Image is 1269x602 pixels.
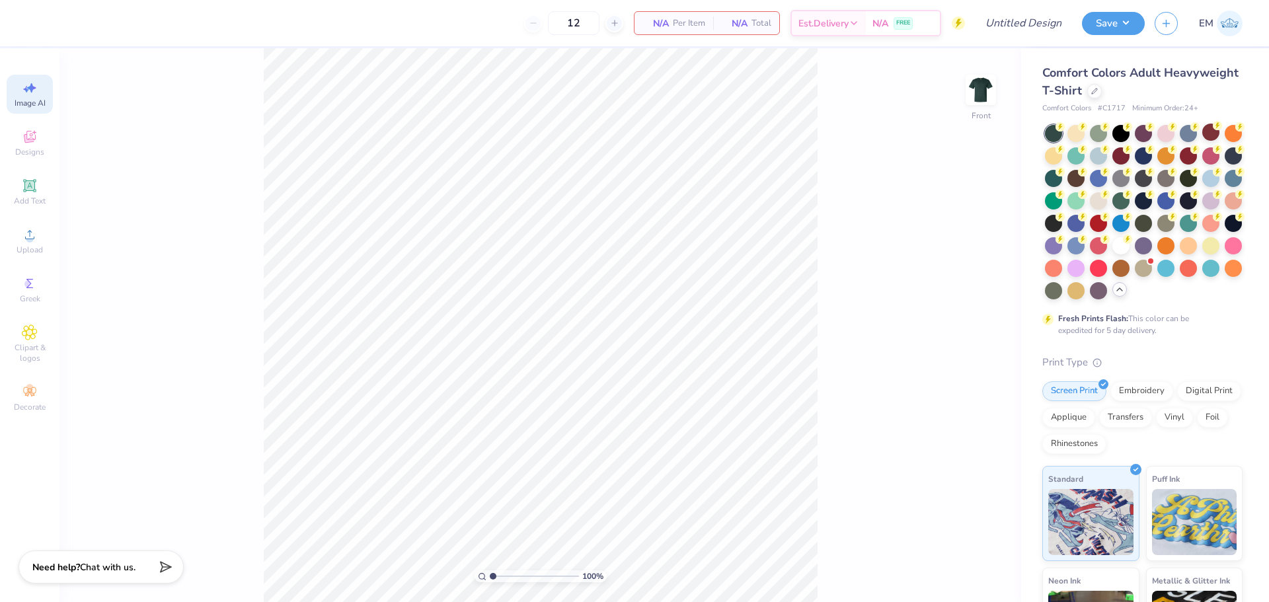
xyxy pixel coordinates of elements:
[1042,65,1239,98] span: Comfort Colors Adult Heavyweight T-Shirt
[7,342,53,363] span: Clipart & logos
[1058,313,1221,336] div: This color can be expedited for 5 day delivery.
[1082,12,1145,35] button: Save
[17,245,43,255] span: Upload
[1217,11,1243,36] img: Emily Mcclelland
[15,98,46,108] span: Image AI
[751,17,771,30] span: Total
[673,17,705,30] span: Per Item
[32,561,80,574] strong: Need help?
[896,19,910,28] span: FREE
[1048,489,1134,555] img: Standard
[1197,408,1228,428] div: Foil
[20,293,40,304] span: Greek
[14,402,46,412] span: Decorate
[80,561,135,574] span: Chat with us.
[1156,408,1193,428] div: Vinyl
[968,77,994,103] img: Front
[1048,574,1081,587] span: Neon Ink
[642,17,669,30] span: N/A
[972,110,991,122] div: Front
[1058,313,1128,324] strong: Fresh Prints Flash:
[14,196,46,206] span: Add Text
[1042,103,1091,114] span: Comfort Colors
[872,17,888,30] span: N/A
[15,147,44,157] span: Designs
[1098,103,1126,114] span: # C1717
[1042,355,1243,370] div: Print Type
[1042,381,1106,401] div: Screen Print
[975,10,1072,36] input: Untitled Design
[1110,381,1173,401] div: Embroidery
[548,11,599,35] input: – –
[798,17,849,30] span: Est. Delivery
[1048,472,1083,486] span: Standard
[582,570,603,582] span: 100 %
[1152,472,1180,486] span: Puff Ink
[1177,381,1241,401] div: Digital Print
[1042,434,1106,454] div: Rhinestones
[1152,574,1230,587] span: Metallic & Glitter Ink
[1042,408,1095,428] div: Applique
[1132,103,1198,114] span: Minimum Order: 24 +
[1099,408,1152,428] div: Transfers
[1199,11,1243,36] a: EM
[1152,489,1237,555] img: Puff Ink
[721,17,748,30] span: N/A
[1199,16,1213,31] span: EM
